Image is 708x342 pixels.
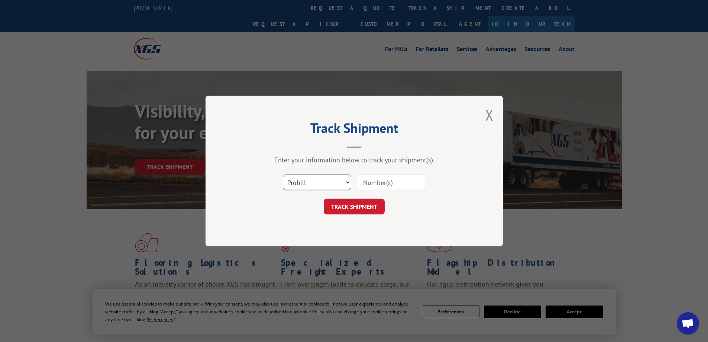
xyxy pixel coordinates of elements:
[485,105,494,125] button: Close modal
[243,123,466,137] h2: Track Shipment
[243,156,466,164] div: Enter your information below to track your shipment(s).
[324,199,385,214] button: TRACK SHIPMENT
[677,312,699,335] div: Open chat
[357,175,425,190] input: Number(s)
